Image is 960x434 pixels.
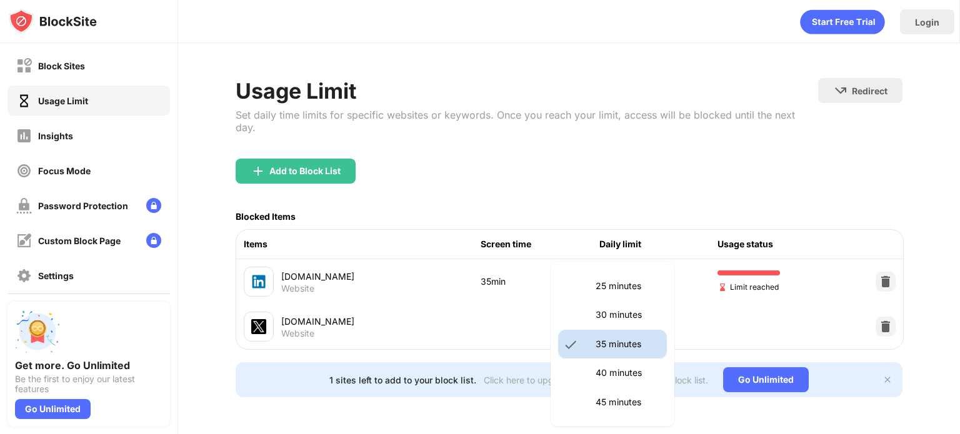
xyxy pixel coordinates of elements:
[596,308,659,322] p: 30 minutes
[596,395,659,409] p: 45 minutes
[596,337,659,351] p: 35 minutes
[596,366,659,380] p: 40 minutes
[596,279,659,293] p: 25 minutes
